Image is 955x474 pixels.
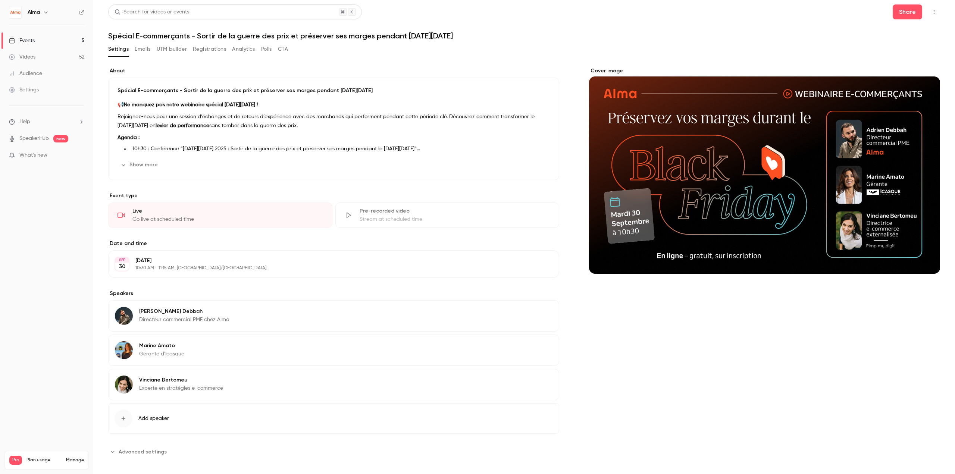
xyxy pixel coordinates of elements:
li: help-dropdown-opener [9,118,84,126]
button: Show more [118,159,162,171]
button: Polls [261,43,272,55]
div: LiveGo live at scheduled time [108,203,332,228]
div: Stream at scheduled time [360,216,550,223]
button: Registrations [193,43,226,55]
div: Videos [9,53,35,61]
button: Advanced settings [108,446,171,458]
div: Marine AmatoMarine AmatoGérante d'Icasque [108,335,559,366]
div: Vinciane BertomeuVinciane BertomeuExperte en stratégies e-commerce [108,369,559,400]
img: Marine Amato [115,341,133,359]
span: Add speaker [138,415,169,422]
div: Pre-recorded video [360,207,550,215]
h1: Spécial E-commerçants - Sortir de la guerre des prix et préserver ses marges pendant [DATE][DATE] [108,31,940,40]
span: new [53,135,68,142]
p: 10:30 AM - 11:15 AM, [GEOGRAPHIC_DATA]/[GEOGRAPHIC_DATA] [135,265,520,271]
p: 30 [119,263,125,270]
p: [PERSON_NAME] Debbah [139,308,229,315]
section: Cover image [589,67,940,274]
p: [DATE] [135,257,520,264]
p: Gérante d'Icasque [139,350,184,358]
button: Analytics [232,43,255,55]
div: SEP [115,257,129,263]
label: Cover image [589,67,940,75]
p: Experte en stratégies e-commerce [139,384,223,392]
button: Emails [135,43,150,55]
label: Date and time [108,240,559,247]
p: Vinciane Bertomeu [139,376,223,384]
p: Marine Amato [139,342,184,349]
span: Help [19,118,30,126]
strong: Agenda : [118,135,140,140]
button: Share [893,4,922,19]
button: CTA [278,43,288,55]
img: Adrien Debbah [115,307,133,325]
li: 10h30 : Conférence “[DATE][DATE] 2025 : Sortir de la guerre des prix et préserver ses marges pend... [129,145,550,153]
p: Rejoignez-nous pour une session d’échanges et de retours d’expérience avec des marchands qui perf... [118,112,550,130]
button: Add speaker [108,403,559,434]
div: Audience [9,70,42,77]
div: Settings [9,86,39,94]
p: Spécial E-commerçants - Sortir de la guerre des prix et préserver ses marges pendant [DATE][DATE] [118,87,550,94]
strong: levier de performance [156,123,209,128]
div: Go live at scheduled time [132,216,323,223]
span: Plan usage [26,457,62,463]
div: Live [132,207,323,215]
div: Events [9,37,35,44]
div: Adrien Debbah[PERSON_NAME] DebbahDirecteur commercial PME chez Alma [108,300,559,332]
p: Event type [108,192,559,200]
strong: Ne manquez pas notre webinaire spécial [DATE][DATE] ! [124,102,258,107]
p: 📢 [118,100,550,109]
h6: Alma [28,9,40,16]
label: Speakers [108,290,559,297]
span: Pro [9,456,22,465]
label: About [108,67,559,75]
img: Vinciane Bertomeu [115,376,133,393]
button: Settings [108,43,129,55]
a: Manage [66,457,84,463]
section: Advanced settings [108,446,559,458]
button: UTM builder [157,43,187,55]
p: Directeur commercial PME chez Alma [139,316,229,323]
img: Alma [9,6,21,18]
span: What's new [19,151,47,159]
div: Pre-recorded videoStream at scheduled time [335,203,560,228]
span: Advanced settings [119,448,167,456]
a: SpeakerHub [19,135,49,142]
iframe: Noticeable Trigger [75,152,84,159]
div: Search for videos or events [115,8,189,16]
